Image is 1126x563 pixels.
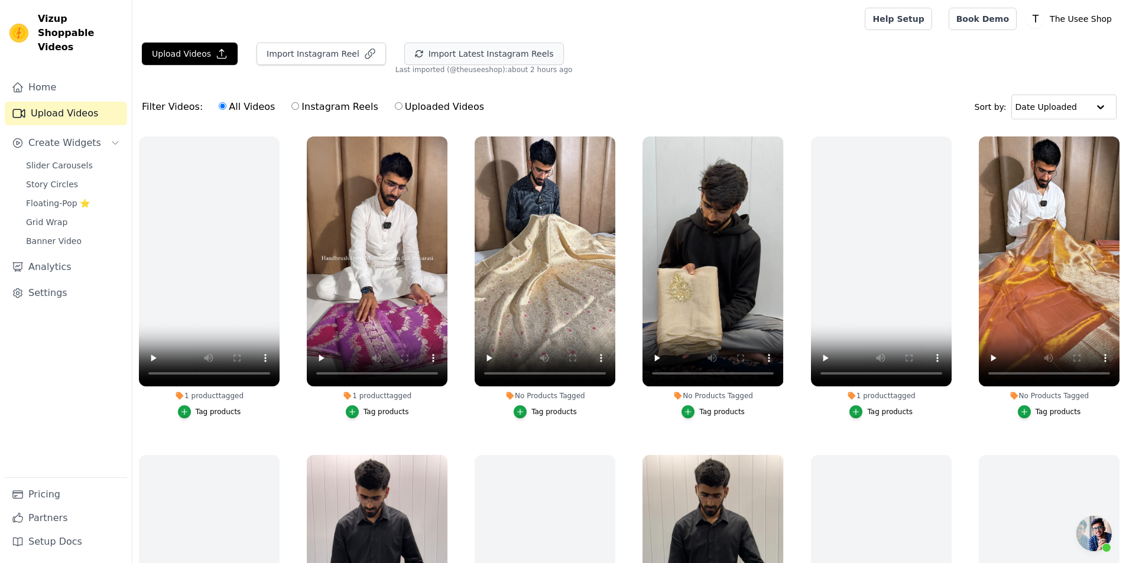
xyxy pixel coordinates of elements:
[867,407,913,416] div: Tag products
[5,483,127,506] a: Pricing
[257,43,386,65] button: Import Instagram Reel
[811,391,952,401] div: 1 product tagged
[178,405,241,418] button: Tag products
[5,506,127,530] a: Partners
[19,214,127,230] a: Grid Wrap
[682,405,745,418] button: Tag products
[196,407,241,416] div: Tag products
[26,197,90,209] span: Floating-Pop ⭐
[346,405,409,418] button: Tag products
[395,102,403,110] input: Uploaded Videos
[364,407,409,416] div: Tag products
[394,99,485,115] label: Uploaded Videos
[19,233,127,249] a: Banner Video
[19,195,127,211] a: Floating-Pop ⭐
[5,255,127,279] a: Analytics
[979,391,1119,401] div: No Products Tagged
[142,43,238,65] button: Upload Videos
[9,24,28,43] img: Vizup
[1076,516,1112,551] a: Open chat
[5,76,127,99] a: Home
[26,178,78,190] span: Story Circles
[1018,405,1081,418] button: Tag products
[307,391,447,401] div: 1 product tagged
[26,235,82,247] span: Banner Video
[514,405,577,418] button: Tag products
[19,157,127,174] a: Slider Carousels
[142,93,491,121] div: Filter Videos:
[26,216,67,228] span: Grid Wrap
[219,102,226,110] input: All Videos
[139,391,280,401] div: 1 product tagged
[5,102,127,125] a: Upload Videos
[38,12,122,54] span: Vizup Shoppable Videos
[404,43,564,65] button: Import Latest Instagram Reels
[475,391,615,401] div: No Products Tagged
[291,102,299,110] input: Instagram Reels
[531,407,577,416] div: Tag products
[975,95,1117,119] div: Sort by:
[1032,13,1039,25] text: T
[699,407,745,416] div: Tag products
[1045,8,1117,30] p: The Usee Shop
[849,405,913,418] button: Tag products
[949,8,1017,30] a: Book Demo
[26,160,93,171] span: Slider Carousels
[28,136,101,150] span: Create Widgets
[218,99,275,115] label: All Videos
[291,99,378,115] label: Instagram Reels
[5,281,127,305] a: Settings
[1036,407,1081,416] div: Tag products
[1026,8,1117,30] button: T The Usee Shop
[5,131,127,155] button: Create Widgets
[395,65,573,74] span: Last imported (@ theuseeshop ): about 2 hours ago
[642,391,783,401] div: No Products Tagged
[5,530,127,554] a: Setup Docs
[19,176,127,193] a: Story Circles
[865,8,932,30] a: Help Setup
